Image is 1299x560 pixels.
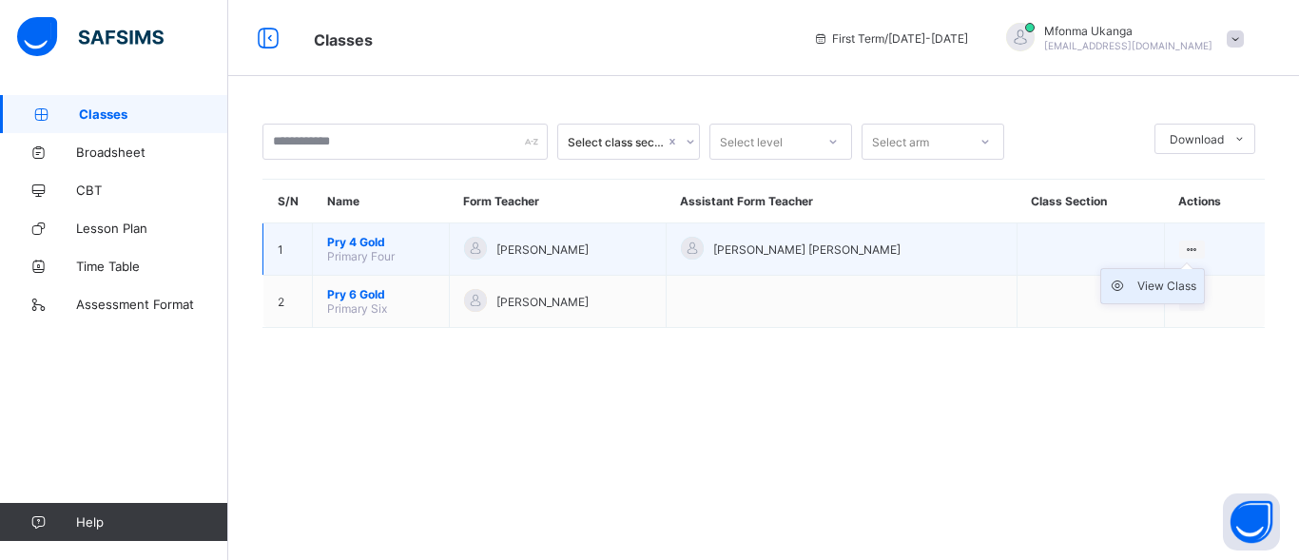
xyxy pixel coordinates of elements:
[76,297,228,312] span: Assessment Format
[79,106,228,122] span: Classes
[872,124,929,160] div: Select arm
[987,23,1253,54] div: Mfonma Ukanga
[327,249,395,263] span: Primary Four
[713,242,901,257] span: [PERSON_NAME] [PERSON_NAME]
[720,124,783,160] div: Select level
[76,145,228,160] span: Broadsheet
[76,259,228,274] span: Time Table
[76,183,228,198] span: CBT
[1164,180,1265,223] th: Actions
[1017,180,1164,223] th: Class Section
[1223,493,1280,550] button: Open asap
[1170,132,1224,146] span: Download
[17,17,164,57] img: safsims
[327,301,387,316] span: Primary Six
[568,135,665,149] div: Select class section
[263,180,313,223] th: S/N
[666,180,1017,223] th: Assistant Form Teacher
[496,295,589,309] span: [PERSON_NAME]
[327,287,435,301] span: Pry 6 Gold
[449,180,666,223] th: Form Teacher
[313,180,450,223] th: Name
[1044,40,1212,51] span: [EMAIL_ADDRESS][DOMAIN_NAME]
[1044,24,1212,38] span: Mfonma Ukanga
[263,276,313,328] td: 2
[76,221,228,236] span: Lesson Plan
[327,235,435,249] span: Pry 4 Gold
[76,514,227,530] span: Help
[314,30,373,49] span: Classes
[263,223,313,276] td: 1
[813,31,968,46] span: session/term information
[1137,277,1196,296] div: View Class
[496,242,589,257] span: [PERSON_NAME]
